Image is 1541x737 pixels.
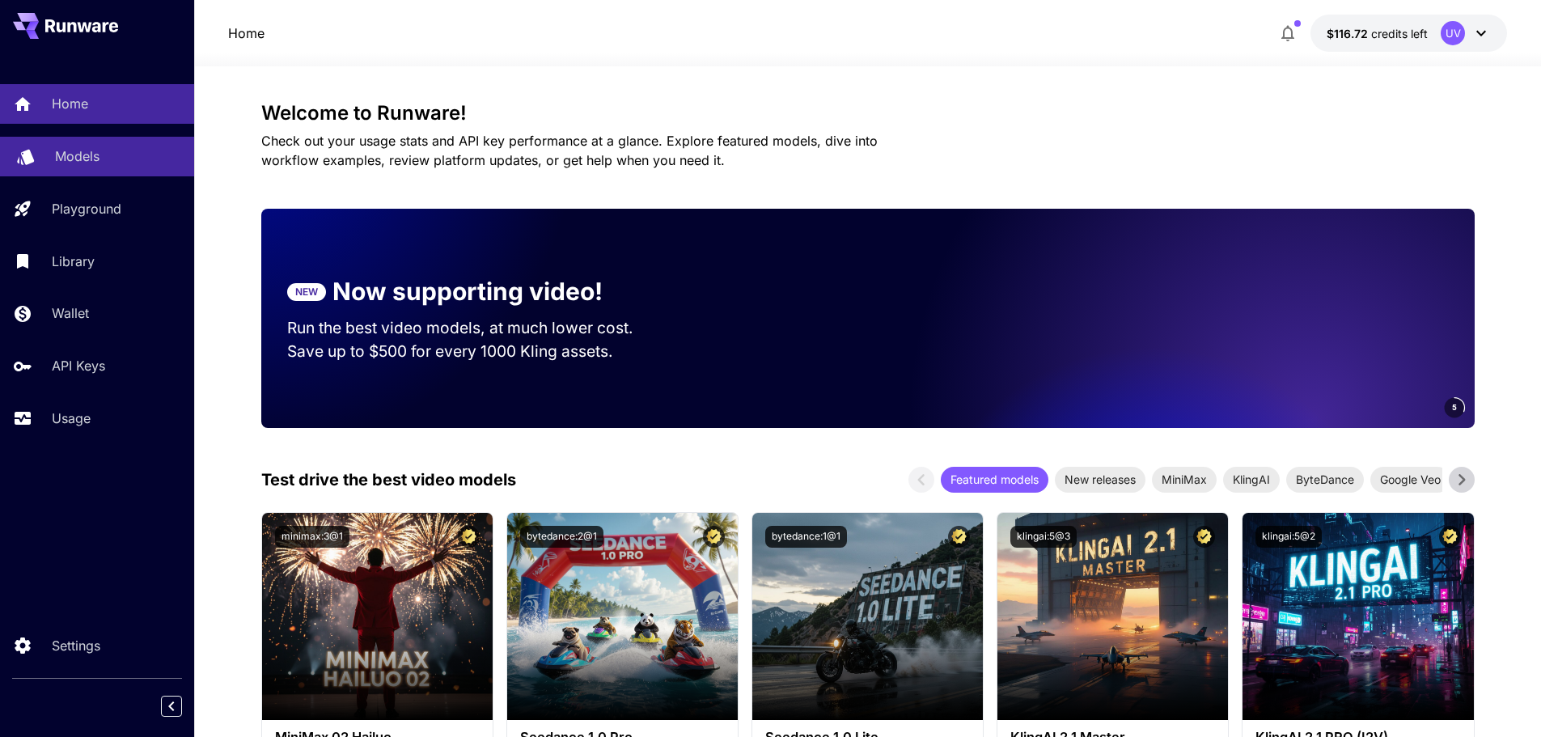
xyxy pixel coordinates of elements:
p: Test drive the best video models [261,468,516,492]
span: New releases [1055,471,1145,488]
div: KlingAI [1223,467,1280,493]
button: Certified Model – Vetted for best performance and includes a commercial license. [458,526,480,548]
span: Check out your usage stats and API key performance at a glance. Explore featured models, dive int... [261,133,878,168]
p: Models [55,146,99,166]
button: Collapse sidebar [161,696,182,717]
p: Home [52,94,88,113]
button: klingai:5@2 [1255,526,1322,548]
p: Playground [52,199,121,218]
span: MiniMax [1152,471,1217,488]
img: alt [997,513,1228,720]
span: $116.72 [1327,27,1371,40]
h3: Welcome to Runware! [261,102,1475,125]
p: Wallet [52,303,89,323]
span: Google Veo [1370,471,1450,488]
img: alt [752,513,983,720]
p: Save up to $500 for every 1000 Kling assets. [287,340,664,363]
div: UV [1441,21,1465,45]
button: Certified Model – Vetted for best performance and includes a commercial license. [1439,526,1461,548]
div: Collapse sidebar [173,692,194,721]
p: Run the best video models, at much lower cost. [287,316,664,340]
button: bytedance:2@1 [520,526,603,548]
p: Usage [52,409,91,428]
img: alt [1243,513,1473,720]
img: alt [262,513,493,720]
button: klingai:5@3 [1010,526,1077,548]
button: $116.71894UV [1310,15,1507,52]
p: NEW [295,285,318,299]
a: Home [228,23,265,43]
div: Google Veo [1370,467,1450,493]
div: Featured models [941,467,1048,493]
span: ByteDance [1286,471,1364,488]
span: Featured models [941,471,1048,488]
button: Certified Model – Vetted for best performance and includes a commercial license. [703,526,725,548]
div: New releases [1055,467,1145,493]
p: Now supporting video! [332,273,603,310]
button: Certified Model – Vetted for best performance and includes a commercial license. [948,526,970,548]
span: 5 [1452,401,1457,413]
div: ByteDance [1286,467,1364,493]
span: credits left [1371,27,1428,40]
button: Certified Model – Vetted for best performance and includes a commercial license. [1193,526,1215,548]
button: bytedance:1@1 [765,526,847,548]
img: alt [507,513,738,720]
div: $116.71894 [1327,25,1428,42]
div: MiniMax [1152,467,1217,493]
p: Settings [52,636,100,655]
button: minimax:3@1 [275,526,349,548]
nav: breadcrumb [228,23,265,43]
span: KlingAI [1223,471,1280,488]
p: Library [52,252,95,271]
p: API Keys [52,356,105,375]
